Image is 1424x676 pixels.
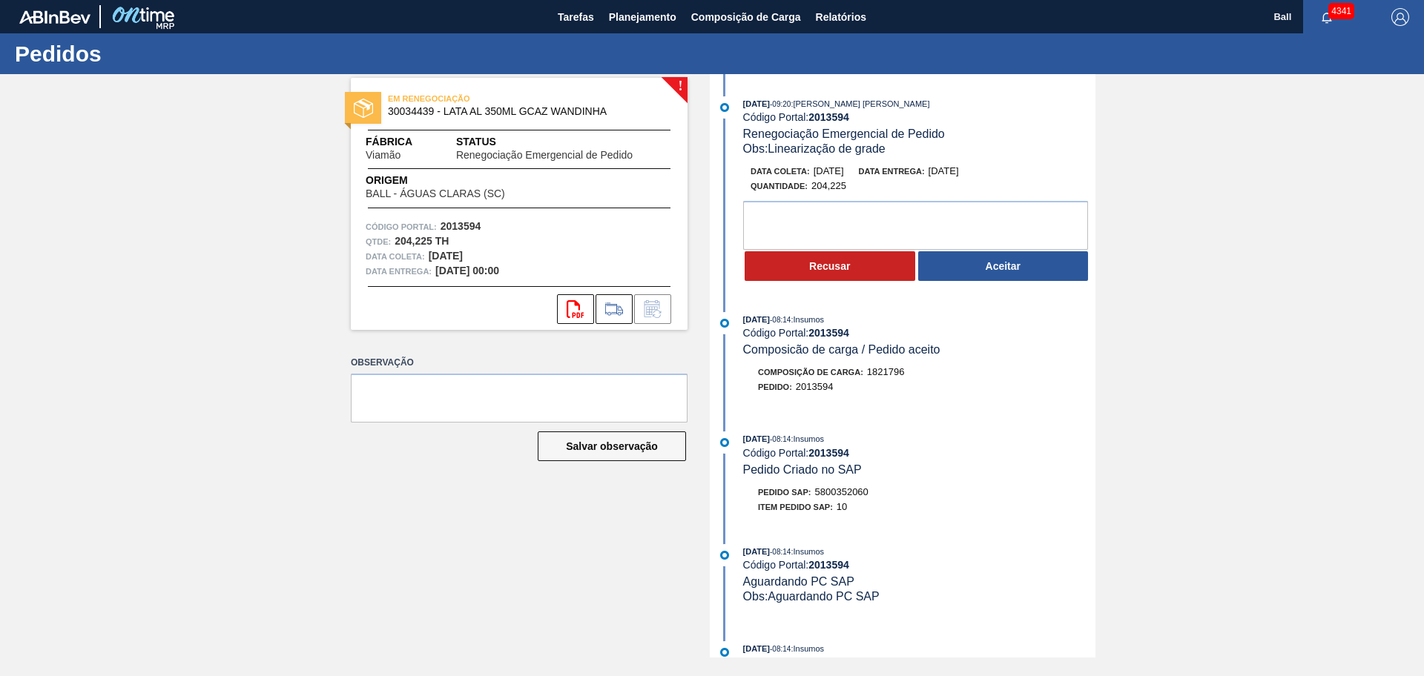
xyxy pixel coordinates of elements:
div: Código Portal: [743,656,1095,668]
strong: 2013594 [808,327,849,339]
span: Item pedido SAP: [758,503,833,511]
span: Data coleta: [751,167,810,176]
span: 10 [837,501,847,512]
div: Código Portal: [743,559,1095,571]
span: EM RENEGOCIAÇÃO [388,91,596,106]
img: TNhmsLtSVTkK8tSr43FrP2fwEKptu5GPRR3wAAAABJRU5ErkJggg== [19,10,90,24]
span: : [PERSON_NAME] [PERSON_NAME] [791,99,929,108]
div: Código Portal: [743,111,1095,123]
span: - 08:14 [770,645,791,653]
span: - 08:14 [770,435,791,443]
div: Código Portal: [743,327,1095,339]
span: Data coleta: [366,249,425,264]
span: : Insumos [791,315,824,324]
button: Recusar [745,251,915,281]
span: BALL - ÁGUAS CLARAS (SC) [366,188,505,199]
span: [DATE] [743,547,770,556]
span: Relatórios [816,8,866,26]
img: atual [720,103,729,112]
span: Pedido SAP: [758,488,811,497]
span: Obs: Aguardando PC SAP [743,590,880,603]
span: [DATE] [929,165,959,176]
strong: [DATE] 00:00 [435,265,499,276]
strong: [DATE] [429,250,463,262]
span: Quantidade : [751,182,808,190]
span: 1821796 [867,366,905,377]
img: atual [720,438,729,447]
span: Planejamento [609,8,676,26]
strong: 2013594 [808,447,849,459]
span: Composição de Carga [691,8,801,26]
span: : Insumos [791,547,824,556]
img: atual [720,319,729,328]
span: Obs: Linearização de grade [743,142,886,155]
span: Origem [366,173,547,188]
div: Código Portal: [743,447,1095,459]
span: [DATE] [814,165,844,176]
span: Qtde : [366,234,391,249]
span: [DATE] [743,315,770,324]
span: Data entrega: [366,264,432,279]
span: Tarefas [558,8,594,26]
strong: 2013594 [441,220,481,232]
h1: Pedidos [15,45,278,62]
div: Ir para Composição de Carga [596,294,633,324]
img: status [354,99,373,118]
button: Salvar observação [538,431,686,461]
strong: 2013594 [808,559,849,571]
img: atual [720,648,729,657]
span: Composição de Carga : [758,368,863,377]
span: Código Portal: [366,219,437,234]
span: : Insumos [791,434,824,443]
span: Pedido : [758,382,792,391]
span: [DATE] [743,99,770,108]
span: - 08:14 [770,316,791,324]
label: Observação [351,352,688,374]
span: Data entrega: [859,167,925,176]
span: Aguardando PC SAP [743,575,854,588]
span: [DATE] [743,644,770,653]
div: Informar alteração no pedido [634,294,671,324]
strong: 2013594 [808,656,849,668]
div: Abrir arquivo PDF [557,294,594,324]
span: 30034439 - LATA AL 350ML GCAZ WANDINHA [388,106,657,117]
span: 2013594 [796,381,834,392]
span: 4341 [1328,3,1354,19]
img: Logout [1391,8,1409,26]
strong: 2013594 [808,111,849,123]
span: - 09:20 [770,100,791,108]
span: : Insumos [791,644,824,653]
span: Status [456,134,673,150]
span: Fábrica [366,134,447,150]
span: Pedido Criado no SAP [743,463,862,476]
button: Aceitar [918,251,1089,281]
span: Renegociação Emergencial de Pedido [456,150,633,161]
span: 5800352060 [815,486,868,497]
img: atual [720,551,729,560]
span: - 08:14 [770,548,791,556]
span: Composicão de carga / Pedido aceito [743,343,940,356]
button: Notificações [1303,7,1351,27]
span: Renegociação Emergencial de Pedido [743,127,945,140]
strong: 204,225 TH [395,235,449,247]
span: [DATE] [743,434,770,443]
span: 204,225 [811,180,846,191]
span: Viamão [366,150,400,161]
